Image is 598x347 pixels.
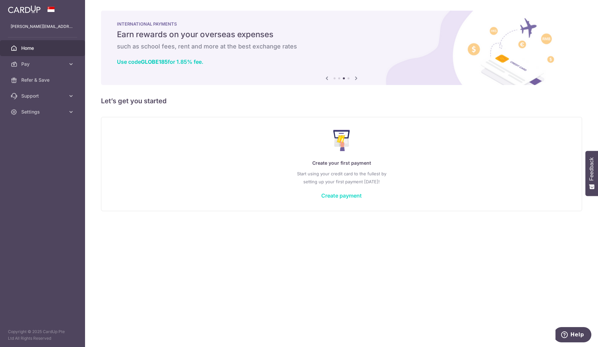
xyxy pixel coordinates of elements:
span: Home [21,45,65,51]
a: Use codeGLOBE185for 1.85% fee. [117,58,203,65]
button: Feedback - Show survey [585,151,598,196]
p: [PERSON_NAME][EMAIL_ADDRESS][DOMAIN_NAME] [11,23,74,30]
span: Settings [21,109,65,115]
h6: such as school fees, rent and more at the best exchange rates [117,43,566,50]
h5: Let’s get you started [101,96,582,106]
img: CardUp [8,5,41,13]
span: Pay [21,61,65,67]
img: Make Payment [333,130,350,151]
span: Refer & Save [21,77,65,83]
p: Start using your credit card to the fullest by setting up your first payment [DATE]! [115,170,568,186]
b: GLOBE185 [141,58,168,65]
h5: Earn rewards on your overseas expenses [117,29,566,40]
img: International Payment Banner [101,11,582,85]
span: Feedback [589,157,595,181]
iframe: Opens a widget where you can find more information [555,327,591,344]
p: Create your first payment [115,159,568,167]
a: Create payment [321,192,362,199]
span: Support [21,93,65,99]
p: INTERNATIONAL PAYMENTS [117,21,566,27]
